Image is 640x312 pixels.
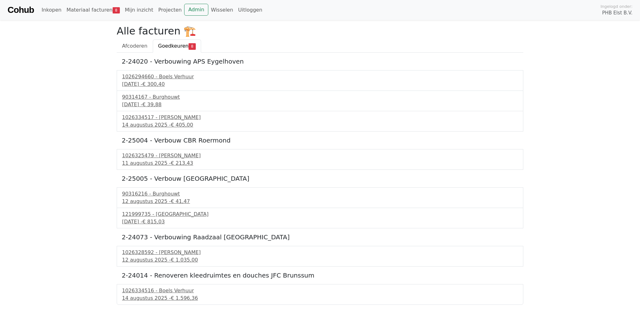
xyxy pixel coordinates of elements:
[153,39,201,53] a: Goedkeuren8
[122,93,518,101] div: 90314167 - Burghouwt
[122,198,518,205] div: 12 augustus 2025 -
[122,218,518,226] div: [DATE] -
[122,211,518,218] div: 121999735 - [GEOGRAPHIC_DATA]
[117,25,523,37] h2: Alle facturen 🏗️
[122,93,518,108] a: 90314167 - Burghouwt[DATE] -€ 39,88
[122,294,518,302] div: 14 augustus 2025 -
[122,114,518,121] div: 1026334517 - [PERSON_NAME]
[122,211,518,226] a: 121999735 - [GEOGRAPHIC_DATA][DATE] -€ 815,03
[39,4,64,16] a: Inkopen
[184,4,208,16] a: Admin
[122,114,518,129] a: 1026334517 - [PERSON_NAME]14 augustus 2025 -€ 405,00
[122,159,518,167] div: 11 augustus 2025 -
[122,43,147,49] span: Afcoderen
[122,4,156,16] a: Mijn inzicht
[142,101,162,107] span: € 39,88
[122,287,518,294] div: 1026334516 - Boels Verhuur
[122,249,518,264] a: 1026328592 - [PERSON_NAME]12 augustus 2025 -€ 1.035,00
[122,81,518,88] div: [DATE] -
[122,190,518,198] div: 90316216 - Burghouwt
[600,3,632,9] span: Ingelogd onder:
[122,287,518,302] a: 1026334516 - Boels Verhuur14 augustus 2025 -€ 1.596,36
[122,73,518,88] a: 1026294660 - Boels Verhuur[DATE] -€ 300,40
[122,152,518,167] a: 1026325479 - [PERSON_NAME]11 augustus 2025 -€ 213,43
[122,256,518,264] div: 12 augustus 2025 -
[142,81,165,87] span: € 300,40
[122,152,518,159] div: 1026325479 - [PERSON_NAME]
[171,295,198,301] span: € 1.596,36
[122,249,518,256] div: 1026328592 - [PERSON_NAME]
[122,175,518,182] h5: 2-25005 - Verbouw [GEOGRAPHIC_DATA]
[189,43,196,49] span: 8
[122,121,518,129] div: 14 augustus 2025 -
[142,219,165,225] span: € 815,03
[64,4,122,16] a: Materiaal facturen8
[171,198,190,204] span: € 41,47
[236,4,265,16] a: Uitloggen
[122,58,518,65] h5: 2-24020 - Verbouwing APS Eygelhoven
[171,160,193,166] span: € 213,43
[122,190,518,205] a: 90316216 - Burghouwt12 augustus 2025 -€ 41,47
[158,43,189,49] span: Goedkeuren
[602,9,632,17] span: PHB Elst B.V.
[122,101,518,108] div: [DATE] -
[113,7,120,13] span: 8
[171,257,198,263] span: € 1.035,00
[122,233,518,241] h5: 2-24073 - Verbouwing Raadzaal [GEOGRAPHIC_DATA]
[156,4,184,16] a: Projecten
[122,272,518,279] h5: 2-24014 - Renoveren kleedruimtes en douches JFC Brunssum
[117,39,153,53] a: Afcoderen
[8,3,34,18] a: Cohub
[122,137,518,144] h5: 2-25004 - Verbouw CBR Roermond
[171,122,193,128] span: € 405,00
[122,73,518,81] div: 1026294660 - Boels Verhuur
[208,4,236,16] a: Wisselen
